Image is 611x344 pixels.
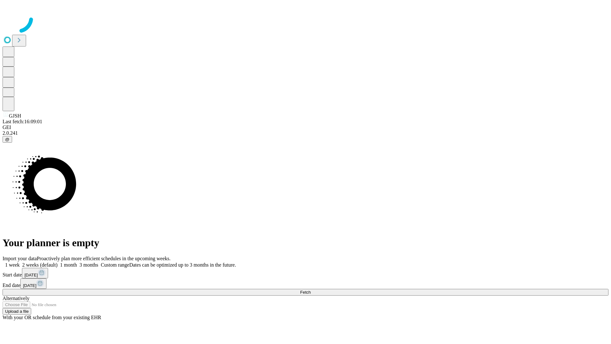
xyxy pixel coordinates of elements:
[3,125,608,130] div: GEI
[3,308,31,315] button: Upload a file
[80,262,98,268] span: 3 months
[22,268,48,278] button: [DATE]
[22,262,58,268] span: 2 weeks (default)
[37,256,171,261] span: Proactively plan more efficient schedules in the upcoming weeks.
[3,296,29,301] span: Alternatively
[3,278,608,289] div: End date
[5,137,10,142] span: @
[300,290,311,295] span: Fetch
[129,262,236,268] span: Dates can be optimized up to 3 months in the future.
[3,237,608,249] h1: Your planner is empty
[3,268,608,278] div: Start date
[23,283,36,288] span: [DATE]
[3,256,37,261] span: Import your data
[60,262,77,268] span: 1 month
[101,262,129,268] span: Custom range
[3,136,12,143] button: @
[9,113,21,118] span: GJSH
[3,119,42,124] span: Last fetch: 16:09:01
[3,315,101,320] span: With your OR schedule from your existing EHR
[25,273,38,277] span: [DATE]
[5,262,20,268] span: 1 week
[20,278,46,289] button: [DATE]
[3,130,608,136] div: 2.0.241
[3,289,608,296] button: Fetch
